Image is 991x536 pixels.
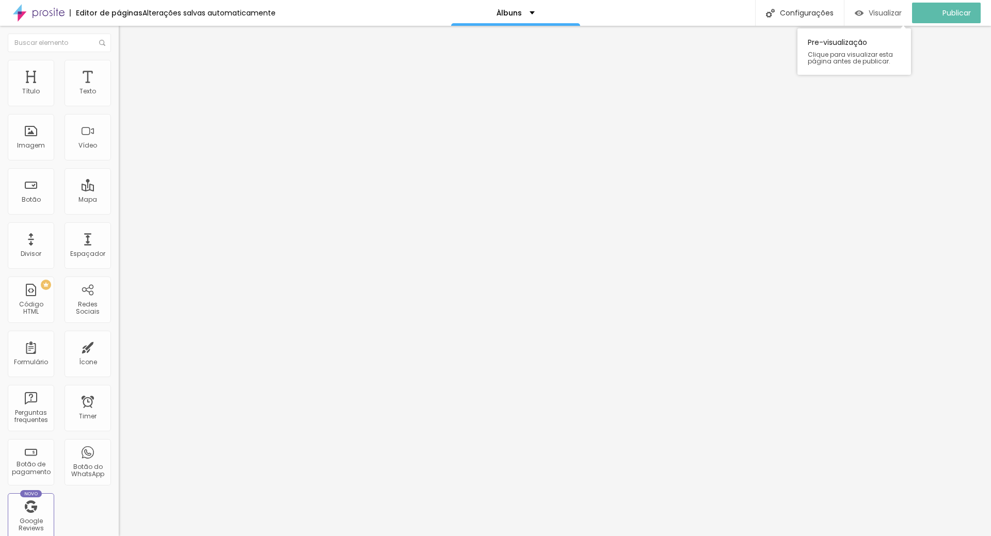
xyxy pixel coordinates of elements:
div: Vídeo [78,142,97,149]
div: Alterações salvas automaticamente [142,9,276,17]
div: Título [22,88,40,95]
div: Divisor [21,250,41,257]
div: Botão do WhatsApp [67,463,108,478]
div: Redes Sociais [67,301,108,316]
div: Formulário [14,359,48,366]
div: Código HTML [10,301,51,316]
div: Google Reviews [10,517,51,532]
button: Visualizar [844,3,912,23]
button: Publicar [912,3,981,23]
div: Mapa [78,196,97,203]
div: Imagem [17,142,45,149]
img: Icone [99,40,105,46]
span: Clique para visualizar esta página antes de publicar. [808,51,901,64]
div: Timer [79,413,97,420]
p: Álbuns [497,9,522,17]
img: view-1.svg [855,9,864,18]
div: Pre-visualização [797,28,911,75]
div: Editor de páginas [70,9,142,17]
div: Ícone [79,359,97,366]
div: Botão [22,196,41,203]
div: Texto [79,88,96,95]
span: Publicar [942,9,971,17]
img: Icone [766,9,775,18]
div: Perguntas frequentes [10,409,51,424]
div: Espaçador [70,250,105,257]
input: Buscar elemento [8,34,111,52]
span: Visualizar [869,9,902,17]
div: Novo [20,490,42,497]
div: Botão de pagamento [10,461,51,476]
